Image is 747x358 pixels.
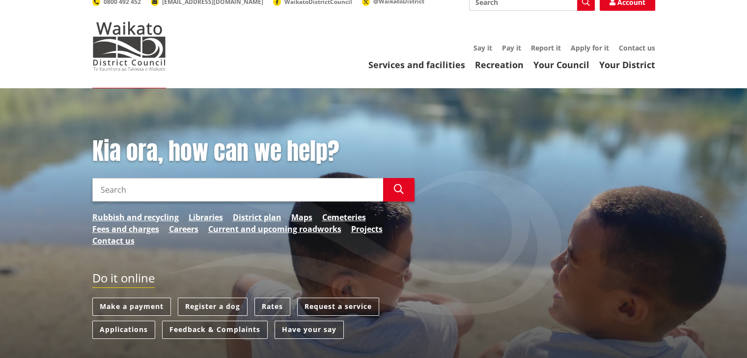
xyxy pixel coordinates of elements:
a: Rubbish and recycling [92,211,179,223]
a: District plan [233,211,281,223]
a: Cemeteries [322,211,366,223]
a: Contact us [619,43,655,52]
iframe: Messenger Launcher [702,317,737,352]
a: Pay it [502,43,521,52]
a: Have your say [275,321,344,339]
a: Current and upcoming roadworks [208,223,341,235]
a: Libraries [189,211,223,223]
img: Waikato District Council - Te Kaunihera aa Takiwaa o Waikato [92,22,166,71]
a: Your District [599,59,655,71]
a: Recreation [475,59,524,71]
a: Projects [351,223,383,235]
a: Report it [531,43,561,52]
a: Contact us [92,235,135,247]
a: Fees and charges [92,223,159,235]
input: Search input [92,178,383,202]
a: Applications [92,321,155,339]
a: Services and facilities [368,59,465,71]
a: Make a payment [92,298,171,316]
h1: Kia ora, how can we help? [92,137,415,166]
a: Careers [169,223,198,235]
a: Maps [291,211,312,223]
a: Say it [473,43,492,52]
a: Register a dog [178,298,248,316]
a: Apply for it [571,43,609,52]
a: Request a service [297,298,379,316]
a: Rates [254,298,290,316]
h2: Do it online [92,271,155,288]
a: Feedback & Complaints [162,321,268,339]
a: Your Council [533,59,589,71]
